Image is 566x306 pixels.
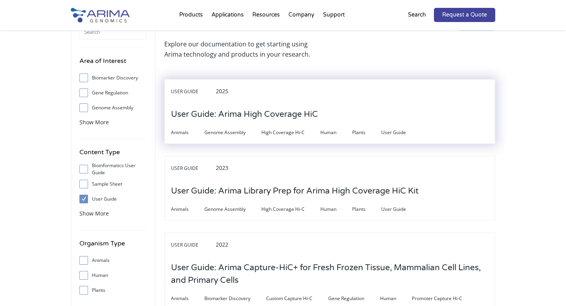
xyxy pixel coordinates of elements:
[79,163,147,175] label: Bioinformatics User Guide
[79,238,147,254] h4: Organism Type
[79,24,147,40] input: Search
[320,128,352,137] span: Human
[171,256,489,293] h3: User Guide: Arima Capture-HiC+ for Fresh Frozen Tissue, Mammalian Cell Lines, and Primary Cells
[171,164,214,173] span: User Guide
[216,241,228,248] span: 2022
[320,205,352,214] span: Human
[434,8,495,22] a: Request a Quote
[204,128,261,137] span: Genome Assembly
[381,128,422,137] span: User Guide
[171,276,489,285] a: User Guide: Arima Capture-HiC+ for Fresh Frozen Tissue, Mammalian Cell Lines, and Primary Cells
[79,254,147,266] label: Animals
[171,102,318,127] h3: User Guide: Arima High Coverage HiC
[261,128,320,137] span: High Coverage Hi-C
[79,102,147,114] label: Genome Assembly
[79,284,147,296] label: Plants
[412,294,478,303] span: Promoter Capture Hi-C
[171,294,204,303] span: Animals
[79,269,147,281] label: Human
[204,294,266,303] span: Biomarker Discovery
[79,72,147,84] label: Biomarker Discovery
[79,147,147,163] h4: Content Type
[261,205,320,214] span: High Coverage Hi-C
[171,87,214,96] span: User Guide
[216,164,228,171] span: 2023
[171,179,419,203] h3: User Guide: Arima Library Prep for Arima High Coverage HiC Kit
[79,118,109,126] span: Show More
[79,87,147,99] label: Gene Regulation
[204,205,261,214] span: Genome Assembly
[171,187,419,195] a: User Guide: Arima Library Prep for Arima High Coverage HiC Kit
[171,110,318,119] a: User Guide: Arima High Coverage HiC
[171,205,204,214] span: Animals
[328,294,380,303] span: Gene Regulation
[171,240,214,250] span: User Guide
[352,205,381,214] span: Plants
[164,39,326,59] p: Explore our documentation to get starting using Arima technology and products in your research.
[79,56,147,72] h4: Area of Interest
[380,294,412,303] span: Human
[381,205,422,214] span: User Guide
[79,178,147,190] label: Sample Sheet
[352,128,381,137] span: Plants
[71,8,130,22] img: Arima-Genomics-logo
[216,87,228,95] span: 2025
[408,10,426,20] p: Search
[79,210,109,217] span: Show More
[171,128,204,137] span: Animals
[266,294,328,303] span: Custom Capture Hi-C
[79,193,147,205] label: User Guide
